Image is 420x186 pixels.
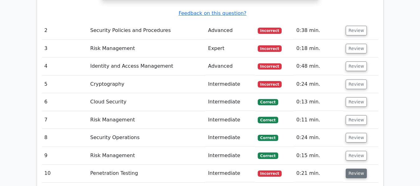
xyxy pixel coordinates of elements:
[294,57,343,75] td: 0:48 min.
[88,93,205,111] td: Cloud Security
[88,57,205,75] td: Identity and Access Management
[294,165,343,182] td: 0:21 min.
[42,165,88,182] td: 10
[294,111,343,129] td: 0:11 min.
[88,129,205,147] td: Security Operations
[205,165,255,182] td: Intermediate
[88,40,205,57] td: Risk Management
[205,111,255,129] td: Intermediate
[88,165,205,182] td: Penetration Testing
[258,170,282,177] span: Incorrect
[42,129,88,147] td: 8
[346,79,367,89] button: Review
[205,75,255,93] td: Intermediate
[258,81,282,87] span: Incorrect
[42,75,88,93] td: 5
[205,147,255,165] td: Intermediate
[346,133,367,143] button: Review
[258,28,282,34] span: Incorrect
[42,147,88,165] td: 9
[258,135,278,141] span: Correct
[205,22,255,39] td: Advanced
[346,97,367,107] button: Review
[88,75,205,93] td: Cryptography
[42,111,88,129] td: 7
[346,26,367,35] button: Review
[346,61,367,71] button: Review
[42,40,88,57] td: 3
[294,22,343,39] td: 0:38 min.
[205,93,255,111] td: Intermediate
[294,147,343,165] td: 0:15 min.
[205,57,255,75] td: Advanced
[178,10,246,16] a: Feedback on this question?
[294,40,343,57] td: 0:18 min.
[294,129,343,147] td: 0:24 min.
[258,63,282,70] span: Incorrect
[346,169,367,178] button: Review
[346,44,367,53] button: Review
[42,57,88,75] td: 4
[205,40,255,57] td: Expert
[88,111,205,129] td: Risk Management
[294,93,343,111] td: 0:13 min.
[88,147,205,165] td: Risk Management
[258,45,282,52] span: Incorrect
[205,129,255,147] td: Intermediate
[42,93,88,111] td: 6
[346,115,367,125] button: Review
[258,152,278,159] span: Correct
[42,22,88,39] td: 2
[294,75,343,93] td: 0:24 min.
[88,22,205,39] td: Security Policies and Procedures
[258,99,278,105] span: Correct
[346,151,367,161] button: Review
[258,117,278,123] span: Correct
